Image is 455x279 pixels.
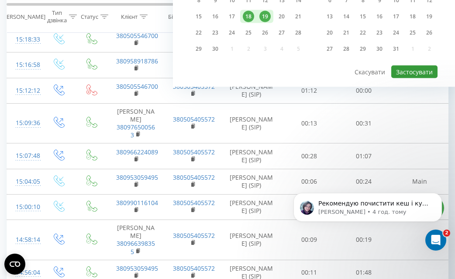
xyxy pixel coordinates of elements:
div: 19 [424,11,435,22]
div: пн 22 вер 2025 р. [190,26,207,39]
div: Клієнт [121,13,138,20]
a: 380505405572 [173,173,215,181]
div: ср 22 жовт 2025 р. [355,26,371,39]
a: 380976500563 [117,123,155,139]
div: 15:04:05 [16,173,33,190]
a: 380505405572 [173,115,215,123]
div: Тип дзвінка [47,9,67,24]
a: 380505546700 [116,82,158,91]
div: пт 31 жовт 2025 р. [388,42,404,56]
div: 27 [324,43,335,55]
div: 30 [210,43,221,55]
div: 13 [324,11,335,22]
div: пн 20 жовт 2025 р. [321,26,338,39]
div: 22 [357,27,369,38]
div: 20 [276,11,287,22]
div: 26 [424,27,435,38]
div: Бізнес номер [168,13,204,20]
div: 19 [259,11,271,22]
td: 00:28 [282,143,337,169]
div: 31 [390,43,402,55]
div: 28 [293,27,304,38]
div: 20 [324,27,335,38]
a: 380505405572 [173,199,215,207]
div: 26 [259,27,271,38]
td: 00:00 [337,78,391,103]
a: 380958918786 [116,57,158,65]
div: ср 24 вер 2025 р. [224,26,240,39]
td: 00:13 [282,103,337,143]
div: ср 29 жовт 2025 р. [355,42,371,56]
td: Main [391,169,448,194]
div: 21 [293,11,304,22]
div: 24 [390,27,402,38]
div: 17 [226,11,238,22]
div: ср 15 жовт 2025 р. [355,10,371,23]
a: 380505405572 [173,82,215,91]
div: вт 16 вер 2025 р. [207,10,224,23]
td: [PERSON_NAME] (SIP) [221,169,282,194]
div: 15:09:36 [16,115,33,132]
div: нд 19 жовт 2025 р. [421,10,438,23]
button: Open CMP widget [4,254,25,275]
div: 15 [357,11,369,22]
div: 18 [407,11,418,22]
div: 15 [193,11,204,22]
td: [PERSON_NAME] (SIP) [221,103,282,143]
td: [PERSON_NAME] [107,220,164,260]
div: 29 [357,43,369,55]
td: [PERSON_NAME] (SIP) [221,220,282,260]
button: Застосувати [391,66,438,78]
div: вт 28 жовт 2025 р. [338,42,355,56]
div: пт 24 жовт 2025 р. [388,26,404,39]
span: 2 [443,230,450,237]
div: сб 27 вер 2025 р. [273,26,290,39]
div: 22 [193,27,204,38]
div: 25 [243,27,254,38]
div: [PERSON_NAME] [1,13,45,20]
div: ср 17 вер 2025 р. [224,10,240,23]
div: 15:16:58 [16,56,33,73]
a: 380966224089 [116,148,158,156]
a: 380505405572 [173,264,215,272]
div: пт 26 вер 2025 р. [257,26,273,39]
div: пн 27 жовт 2025 р. [321,42,338,56]
a: 380990116104 [116,199,158,207]
div: 21 [341,27,352,38]
div: 16 [210,11,221,22]
div: 14:58:14 [16,231,33,248]
td: [PERSON_NAME] (SIP) [221,143,282,169]
td: [PERSON_NAME] [107,103,164,143]
div: вт 23 вер 2025 р. [207,26,224,39]
div: сб 18 жовт 2025 р. [404,10,421,23]
div: пн 15 вер 2025 р. [190,10,207,23]
div: 27 [276,27,287,38]
div: вт 14 жовт 2025 р. [338,10,355,23]
iframe: Intercom notifications повідомлення [280,174,455,255]
td: 01:07 [337,143,391,169]
a: 380505546700 [116,31,158,40]
a: 380953059495 [116,264,158,272]
div: 14 [341,11,352,22]
div: 23 [374,27,385,38]
div: 28 [341,43,352,55]
div: нд 26 жовт 2025 р. [421,26,438,39]
a: 380966398355 [117,239,155,255]
div: чт 23 жовт 2025 р. [371,26,388,39]
div: 23 [210,27,221,38]
button: Скасувати [350,66,390,78]
iframe: Intercom live chat [425,230,446,251]
div: 15:00:10 [16,199,33,216]
div: чт 18 вер 2025 р. [240,10,257,23]
div: 29 [193,43,204,55]
div: 24 [226,27,238,38]
div: 15:07:48 [16,147,33,164]
div: 17 [390,11,402,22]
div: нд 28 вер 2025 р. [290,26,307,39]
div: пн 29 вер 2025 р. [190,42,207,56]
td: 00:31 [337,103,391,143]
td: 01:12 [282,78,337,103]
a: 380505405572 [173,231,215,240]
